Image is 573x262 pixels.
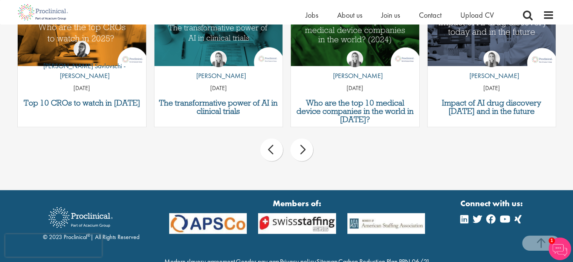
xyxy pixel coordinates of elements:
a: Top 10 CROs to watch in [DATE] [21,99,142,107]
p: [PERSON_NAME] [191,71,246,81]
img: Hannah Burke [347,51,363,67]
p: [DATE] [18,84,146,93]
p: [PERSON_NAME] [464,71,519,81]
p: [DATE] [428,84,556,93]
strong: Members of: [169,198,425,209]
img: Theodora Savlovschi - Wicks [73,41,90,57]
img: Proclinical Recruitment [43,202,118,233]
a: The transformative power of AI in clinical trials [158,99,279,115]
p: [DATE] [154,84,283,93]
iframe: reCAPTCHA [5,234,102,257]
img: Hannah Burke [483,51,500,67]
sup: ® [87,232,90,238]
a: Hannah Burke [PERSON_NAME] [191,51,246,84]
a: Upload CV [460,10,494,20]
div: next [290,138,313,161]
a: Contact [419,10,442,20]
a: Theodora Savlovschi - Wicks [PERSON_NAME] Savlovschi - [PERSON_NAME] [18,41,146,84]
img: APSCo [163,213,253,234]
a: Impact of AI drug discovery [DATE] and in the future [431,99,552,115]
p: [DATE] [291,84,419,93]
strong: Connect with us: [460,198,524,209]
div: © 2023 Proclinical | All Rights Reserved [43,201,139,242]
p: [PERSON_NAME] Savlovschi - [PERSON_NAME] [18,61,146,80]
img: APSCo [342,213,431,234]
a: About us [337,10,362,20]
img: APSCo [252,213,342,234]
a: Join us [381,10,400,20]
div: prev [260,138,283,161]
img: Hannah Burke [210,51,227,67]
a: Jobs [306,10,318,20]
p: [PERSON_NAME] [327,71,383,81]
a: Hannah Burke [PERSON_NAME] [464,51,519,84]
a: Who are the top 10 medical device companies in the world in [DATE]? [295,99,416,124]
a: Hannah Burke [PERSON_NAME] [327,51,383,84]
span: 1 [549,237,555,244]
img: Chatbot [549,237,571,260]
